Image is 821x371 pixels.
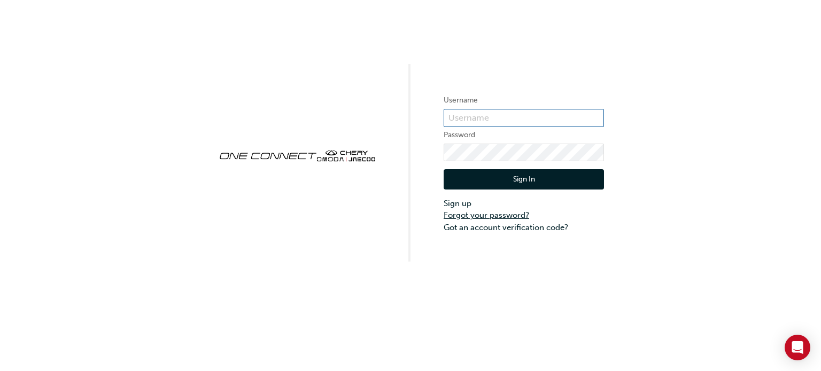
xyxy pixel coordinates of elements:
[217,141,377,169] img: oneconnect
[785,335,810,360] div: Open Intercom Messenger
[444,209,604,222] a: Forgot your password?
[444,169,604,190] button: Sign In
[444,109,604,127] input: Username
[444,222,604,234] a: Got an account verification code?
[444,94,604,107] label: Username
[444,129,604,141] label: Password
[444,198,604,210] a: Sign up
